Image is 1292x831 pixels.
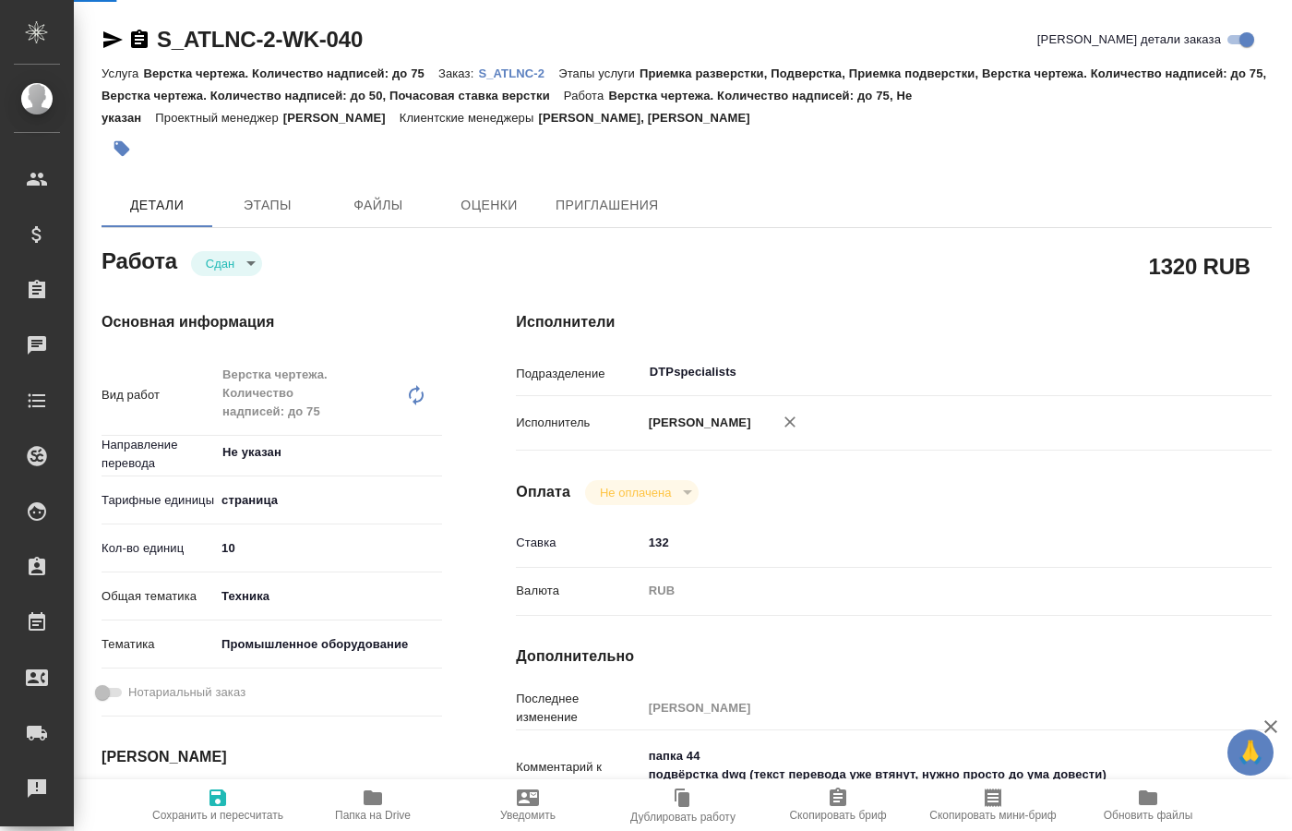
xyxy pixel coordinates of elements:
[594,485,676,500] button: Не оплачена
[642,741,1209,809] textarea: папка 44 подвёрстка dwg (текст перевода уже втянут, нужно просто до ума довести) [URL][DOMAIN_NAME]
[102,436,215,473] p: Направление перевода
[478,66,558,80] p: S_ATLNC-2
[1199,370,1202,374] button: Open
[102,491,215,510] p: Тарифные единицы
[102,29,124,51] button: Скопировать ссылку для ЯМессенджера
[191,251,262,276] div: Сдан
[1149,250,1250,282] h2: 1320 RUB
[789,809,886,822] span: Скопировать бриф
[295,779,450,831] button: Папка на Drive
[102,128,142,169] button: Добавить тэг
[128,683,245,702] span: Нотариальный заказ
[113,194,201,217] span: Детали
[102,66,1266,102] p: Приемка разверстки, Подверстка, Приемка подверстки, Верстка чертежа. Количество надписей: до 75, ...
[1104,809,1193,822] span: Обновить файлы
[564,89,609,102] p: Работа
[102,243,177,276] h2: Работа
[445,194,533,217] span: Оценки
[642,414,751,432] p: [PERSON_NAME]
[605,779,760,831] button: Дублировать работу
[642,694,1209,721] input: Пустое поле
[335,809,411,822] span: Папка на Drive
[516,758,641,795] p: Комментарий к работе
[516,690,641,727] p: Последнее изменение
[1037,30,1221,49] span: [PERSON_NAME] детали заказа
[642,575,1209,607] div: RUB
[102,746,442,768] h4: [PERSON_NAME]
[585,480,699,505] div: Сдан
[516,481,570,503] h4: Оплата
[155,111,282,125] p: Проектный менеджер
[516,365,641,383] p: Подразделение
[200,256,240,271] button: Сдан
[223,194,312,217] span: Этапы
[770,402,810,442] button: Удалить исполнителя
[500,809,556,822] span: Уведомить
[516,582,641,600] p: Валюта
[140,779,295,831] button: Сохранить и пересчитать
[478,65,558,80] a: S_ATLNC-2
[152,809,283,822] span: Сохранить и пересчитать
[102,66,143,80] p: Услуга
[215,485,442,516] div: страница
[400,111,539,125] p: Клиентские менеджеры
[102,587,215,606] p: Общая тематика
[516,645,1272,668] h4: Дополнительно
[128,29,150,51] button: Скопировать ссылку
[432,451,436,454] button: Open
[334,194,423,217] span: Файлы
[516,534,641,552] p: Ставка
[760,779,915,831] button: Скопировать бриф
[102,539,215,558] p: Кол-во единиц
[102,311,442,333] h4: Основная информация
[556,194,659,217] span: Приглашения
[558,66,640,80] p: Этапы услуги
[642,529,1209,556] input: ✎ Введи что-нибудь
[630,811,736,824] span: Дублировать работу
[1071,779,1226,831] button: Обновить файлы
[215,629,442,660] div: Промышленное оборудование
[538,111,763,125] p: [PERSON_NAME], [PERSON_NAME]
[215,535,442,561] input: ✎ Введи что-нибудь
[157,27,363,52] a: S_ATLNC-2-WK-040
[438,66,478,80] p: Заказ:
[215,581,442,612] div: Техника
[143,66,438,80] p: Верстка чертежа. Количество надписей: до 75
[516,414,641,432] p: Исполнитель
[915,779,1071,831] button: Скопировать мини-бриф
[102,386,215,404] p: Вид работ
[516,311,1272,333] h4: Исполнители
[929,809,1056,822] span: Скопировать мини-бриф
[1235,733,1266,772] span: 🙏
[283,111,400,125] p: [PERSON_NAME]
[102,635,215,654] p: Тематика
[1227,729,1274,776] button: 🙏
[450,779,605,831] button: Уведомить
